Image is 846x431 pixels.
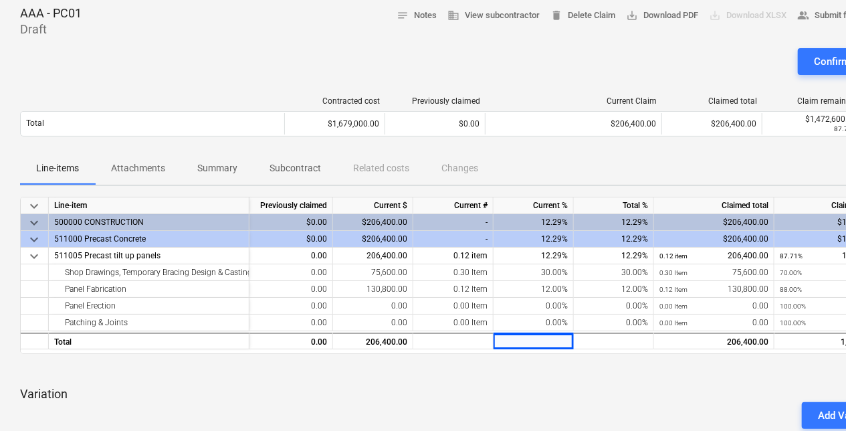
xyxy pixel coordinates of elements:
[26,215,42,231] span: keyboard_arrow_down
[397,8,437,23] span: Notes
[621,5,704,26] button: Download PDF
[413,248,494,264] div: 0.12 item
[780,286,802,293] small: 88.00%
[54,248,243,264] div: 511005 Precast tilt up panels
[397,9,409,21] span: notes
[26,232,42,248] span: keyboard_arrow_down
[494,231,574,248] div: 12.29%
[659,252,688,260] small: 0.12 item
[494,298,574,315] div: 0.00%
[49,333,249,349] div: Total
[26,118,44,129] p: Total
[413,298,494,315] div: 0.00 Item
[20,5,82,21] p: AAA - PC01
[667,96,757,106] div: Claimed total
[780,319,806,327] small: 100.00%
[659,264,768,281] div: 75,600.00
[574,214,654,231] div: 12.29%
[26,248,42,264] span: keyboard_arrow_down
[574,197,654,214] div: Total %
[494,315,574,331] div: 0.00%
[413,197,494,214] div: Current #
[111,161,165,175] p: Attachments
[626,9,638,21] span: save_alt
[391,5,442,26] button: Notes
[413,231,494,248] div: -
[494,281,574,298] div: 12.00%
[654,231,774,248] div: $206,400.00
[54,298,243,315] div: Panel Erection
[218,298,327,315] div: 0.00
[550,8,615,23] span: Delete Claim
[213,197,333,214] div: Previously claimed
[36,161,79,175] p: Line-items
[54,281,243,298] div: Panel Fabrication
[49,197,249,214] div: Line-item
[626,8,698,23] span: Download PDF
[550,9,562,21] span: delete
[413,264,494,281] div: 0.30 Item
[574,248,654,264] div: 12.29%
[413,214,494,231] div: -
[797,9,809,21] span: people_alt
[333,231,413,248] div: $206,400.00
[213,231,333,248] div: $0.00
[659,298,768,315] div: 0.00
[494,214,574,231] div: 12.29%
[284,113,385,135] div: $1,679,000.00
[333,298,413,315] div: 0.00
[659,248,768,264] div: 206,400.00
[333,333,413,349] div: 206,400.00
[485,113,661,135] div: $206,400.00
[574,231,654,248] div: 12.29%
[574,281,654,298] div: 12.00%
[780,303,806,310] small: 100.00%
[442,5,545,26] button: View subcontractor
[218,248,327,264] div: 0.00
[659,269,688,276] small: 0.30 Item
[290,96,380,106] div: Contracted cost
[494,248,574,264] div: 12.29%
[447,8,540,23] span: View subcontractor
[333,315,413,331] div: 0.00
[333,264,413,281] div: 75,600.00
[54,264,243,281] div: Shop Drawings, Temporary Bracing Design & Casting Beds
[574,315,654,331] div: 0.00%
[491,96,657,106] div: Current Claim
[54,231,243,248] div: 511000 Precast Concrete
[494,264,574,281] div: 30.00%
[413,315,494,331] div: 0.00 Item
[654,197,774,214] div: Claimed total
[54,214,243,231] div: 500000 CONSTRUCTION
[197,161,237,175] p: Summary
[333,197,413,214] div: Current $
[385,113,485,135] div: $0.00
[333,248,413,264] div: 206,400.00
[26,198,42,214] span: keyboard_arrow_down
[659,286,688,293] small: 0.12 Item
[270,161,321,175] p: Subcontract
[574,298,654,315] div: 0.00%
[780,252,803,260] small: 87.71%
[661,113,762,135] div: $206,400.00
[54,315,243,331] div: Patching & Joints
[333,281,413,298] div: 130,800.00
[20,21,82,37] p: Draft
[545,5,621,26] button: Delete Claim
[574,264,654,281] div: 30.00%
[659,303,688,310] small: 0.00 Item
[659,315,768,331] div: 0.00
[654,333,774,349] div: 206,400.00
[413,281,494,298] div: 0.12 Item
[780,269,802,276] small: 70.00%
[218,281,327,298] div: 0.00
[654,214,774,231] div: $206,400.00
[447,9,459,21] span: business
[218,264,327,281] div: 0.00
[333,214,413,231] div: $206,400.00
[218,334,327,351] div: 0.00
[213,214,333,231] div: $0.00
[391,96,480,106] div: Previously claimed
[494,197,574,214] div: Current %
[659,281,768,298] div: 130,800.00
